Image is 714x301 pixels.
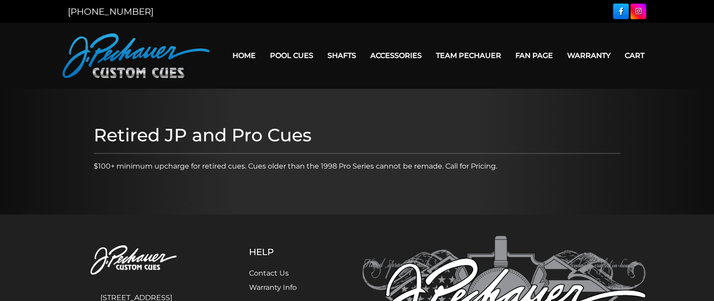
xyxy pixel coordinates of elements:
[249,247,318,257] h5: Help
[225,44,263,67] a: Home
[429,44,508,67] a: Team Pechauer
[62,33,210,78] img: Pechauer Custom Cues
[560,44,618,67] a: Warranty
[94,161,620,172] p: $100+ minimum upcharge for retired cues. Cues older than the 1998 Pro Series cannot be remade. Ca...
[618,44,652,67] a: Cart
[363,44,429,67] a: Accessories
[68,6,154,17] a: [PHONE_NUMBER]
[263,44,320,67] a: Pool Cues
[68,236,204,285] img: Pechauer Custom Cues
[508,44,560,67] a: Fan Page
[320,44,363,67] a: Shafts
[249,269,289,277] a: Contact Us
[249,283,297,292] a: Warranty Info
[94,124,620,146] h1: Retired JP and Pro Cues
